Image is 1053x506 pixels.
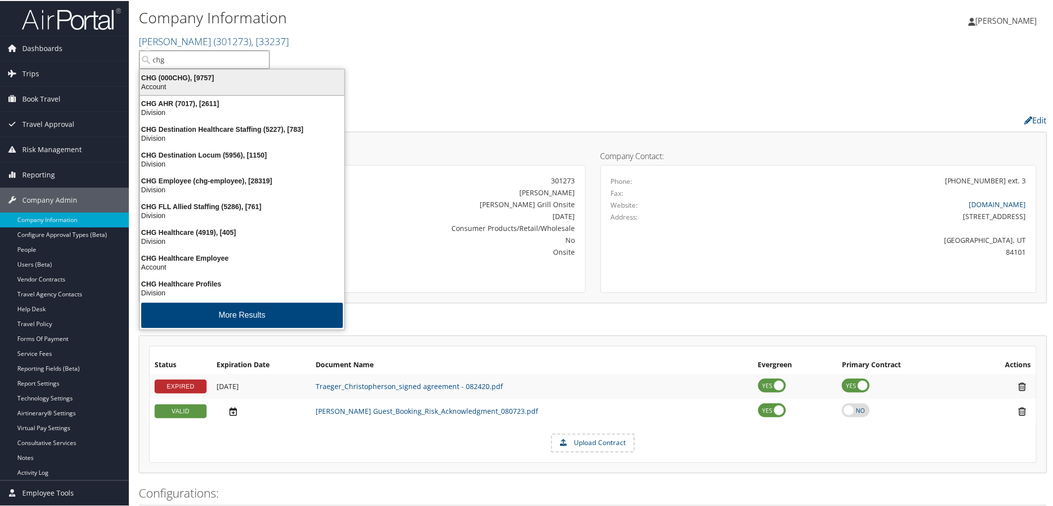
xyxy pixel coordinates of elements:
[134,253,350,262] div: CHG Healthcare Employee
[303,246,575,256] div: Onsite
[22,136,82,161] span: Risk Management
[22,187,77,212] span: Company Admin
[611,211,638,221] label: Address:
[251,34,289,47] span: , [ 33237 ]
[139,111,739,127] h2: Company Profile:
[303,198,575,209] div: [PERSON_NAME] Grill Onsite
[134,227,350,236] div: CHG Healthcare (4919), [405]
[134,81,350,90] div: Account
[719,234,1026,244] div: [GEOGRAPHIC_DATA], UT
[552,434,634,450] label: Upload Contract
[214,34,251,47] span: ( 301273 )
[134,175,350,184] div: CHG Employee (chg-employee), [28319]
[719,210,1026,221] div: [STREET_ADDRESS]
[139,6,744,27] h1: Company Information
[601,151,1037,159] h4: Company Contact:
[22,111,74,136] span: Travel Approval
[837,355,968,373] th: Primary Contract
[139,314,1047,331] h2: Contracts:
[139,34,289,47] a: [PERSON_NAME]
[134,262,350,271] div: Account
[134,72,350,81] div: CHG (000CHG), [9757]
[217,381,239,390] span: [DATE]
[1014,381,1031,391] i: Remove Contract
[1025,114,1047,125] a: Edit
[611,187,624,197] label: Fax:
[303,210,575,221] div: [DATE]
[134,201,350,210] div: CHG FLL Allied Staffing (5286), [761]
[753,355,837,373] th: Evergreen
[22,480,74,505] span: Employee Tools
[303,174,575,185] div: 301273
[969,5,1047,35] a: [PERSON_NAME]
[134,287,350,296] div: Division
[303,222,575,232] div: Consumer Products/Retail/Wholesale
[150,355,212,373] th: Status
[611,199,638,209] label: Website:
[134,107,350,116] div: Division
[22,35,62,60] span: Dashboards
[149,151,586,159] h4: Account Details:
[22,60,39,85] span: Trips
[303,234,575,244] div: No
[22,86,60,111] span: Book Travel
[139,484,1047,501] h2: Configurations:
[134,279,350,287] div: CHG Healthcare Profiles
[212,355,311,373] th: Expiration Date
[141,302,343,327] button: More Results
[139,50,270,68] input: Search Accounts
[134,159,350,168] div: Division
[134,124,350,133] div: CHG Destination Healthcare Staffing (5227), [783]
[968,355,1036,373] th: Actions
[316,381,503,390] a: Traeger_Christopherson_signed agreement - 082420.pdf
[303,186,575,197] div: [PERSON_NAME]
[134,133,350,142] div: Division
[22,162,55,186] span: Reporting
[134,184,350,193] div: Division
[719,246,1026,256] div: 84101
[311,355,753,373] th: Document Name
[155,379,207,393] div: EXPIRED
[155,403,207,417] div: VALID
[611,175,633,185] label: Phone:
[217,405,306,416] div: Add/Edit Date
[134,210,350,219] div: Division
[22,6,121,30] img: airportal-logo.png
[976,14,1037,25] span: [PERSON_NAME]
[316,405,538,415] a: [PERSON_NAME] Guest_Booking_Risk_Acknowledgment_080723.pdf
[1014,405,1031,416] i: Remove Contract
[134,150,350,159] div: CHG Destination Locum (5956), [1150]
[945,174,1026,185] div: [PHONE_NUMBER] ext. 3
[217,381,306,390] div: Add/Edit Date
[969,199,1026,208] a: [DOMAIN_NAME]
[134,98,350,107] div: CHG AHR (7017), [2611]
[134,236,350,245] div: Division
